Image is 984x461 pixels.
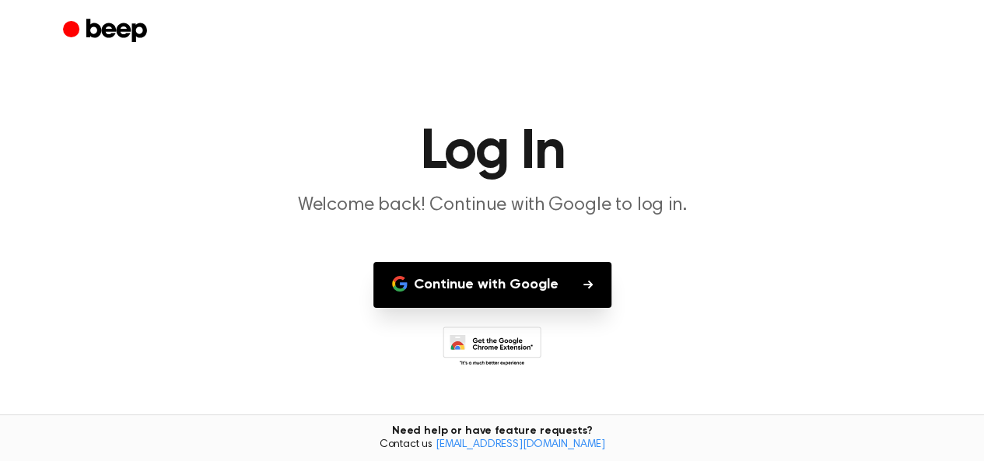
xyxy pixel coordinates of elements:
a: Beep [63,16,151,47]
h1: Log In [94,124,891,180]
a: Create an Account [507,413,627,434]
p: Welcome back! Continue with Google to log in. [194,193,791,218]
span: Contact us [9,438,975,452]
a: [EMAIL_ADDRESS][DOMAIN_NAME] [436,439,605,450]
p: Don’t have an account? [19,413,965,434]
button: Continue with Google [373,262,611,308]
